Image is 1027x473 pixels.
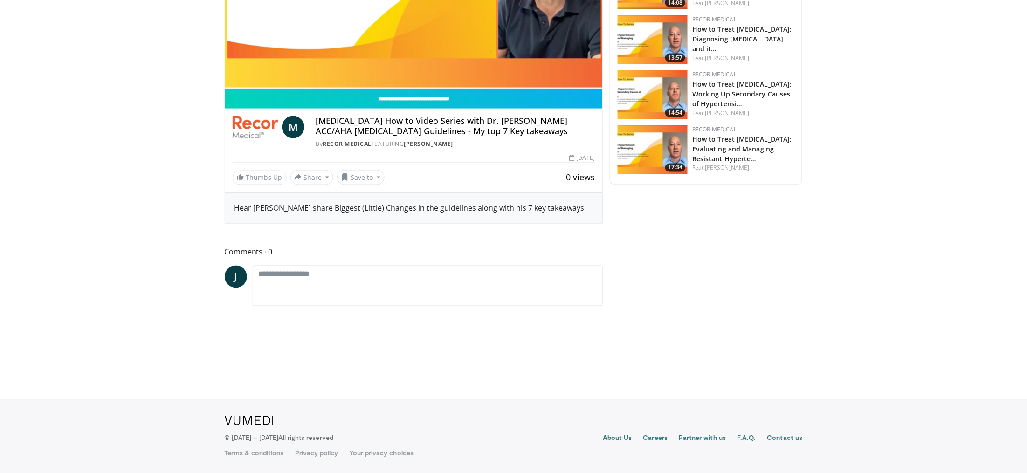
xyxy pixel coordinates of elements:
img: 5ca00d86-64b6-43d7-b219-4fe40f4d8433.jpg.150x105_q85_crop-smart_upscale.jpg [618,70,688,119]
h4: [MEDICAL_DATA] How to Video Series with Dr. [PERSON_NAME] ACC/AHA [MEDICAL_DATA] Guidelines - My ... [316,116,595,136]
span: 0 views [566,172,595,183]
a: How to Treat [MEDICAL_DATA]: Evaluating and Managing Resistant Hyperte… [692,135,792,163]
div: By FEATURING [316,140,595,148]
a: [PERSON_NAME] [404,140,453,148]
a: [PERSON_NAME] [705,164,750,172]
a: 13:57 [618,15,688,64]
a: 14:54 [618,70,688,119]
a: Privacy policy [295,449,338,458]
a: Terms & conditions [225,449,284,458]
a: F.A.Q. [737,433,756,445]
img: Recor Medical [233,116,279,138]
div: Feat. [692,164,794,172]
a: How to Treat [MEDICAL_DATA]: Working Up Secondary Causes of Hypertensi… [692,80,792,108]
a: Contact us [767,433,803,445]
div: Feat. [692,54,794,62]
a: J [225,266,247,288]
a: Recor Medical [692,125,737,133]
span: 13:57 [665,54,685,62]
a: 17:34 [618,125,688,174]
div: Feat. [692,109,794,117]
img: VuMedi Logo [225,416,274,425]
a: [PERSON_NAME] [705,109,750,117]
a: About Us [603,433,632,445]
button: Share [290,170,334,185]
span: 17:34 [665,164,685,172]
a: Recor Medical [692,70,737,78]
a: Recor Medical [323,140,372,148]
a: [PERSON_NAME] [705,54,750,62]
div: [DATE] [570,154,595,162]
span: Comments 0 [225,246,603,258]
a: How to Treat [MEDICAL_DATA]: Diagnosing [MEDICAL_DATA] and it… [692,25,792,53]
a: Partner with us [679,433,726,445]
div: Hear [PERSON_NAME] share Biggest (Little) Changes in the guidelines along with his 7 key takeaways [225,193,603,223]
a: M [282,116,304,138]
a: Thumbs Up [233,171,287,185]
button: Save to [337,170,385,185]
p: © [DATE] – [DATE] [225,433,334,443]
img: 10cbd22e-c1e6-49ff-b90e-4507a8859fc1.jpg.150x105_q85_crop-smart_upscale.jpg [618,125,688,174]
span: All rights reserved [279,434,333,442]
a: Your privacy choices [350,449,414,458]
a: Careers [643,433,668,445]
a: Recor Medical [692,15,737,23]
img: 6e35119b-2341-4763-b4bf-2ef279db8784.jpg.150x105_q85_crop-smart_upscale.jpg [618,15,688,64]
span: 14:54 [665,109,685,117]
